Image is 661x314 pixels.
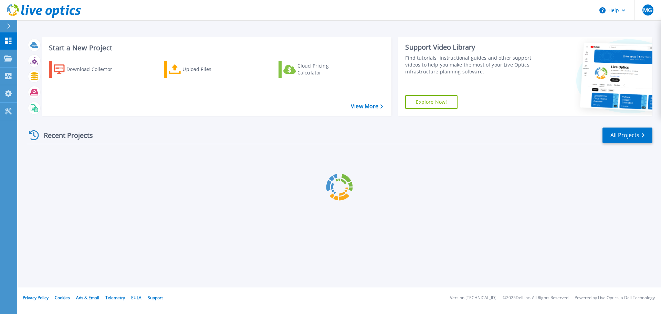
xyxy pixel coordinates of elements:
a: Ads & Email [76,295,99,301]
a: View More [351,103,383,110]
div: Support Video Library [405,43,535,52]
li: Powered by Live Optics, a Dell Technology [575,296,655,300]
a: Cloud Pricing Calculator [279,61,355,78]
div: Recent Projects [27,127,102,144]
a: Support [148,295,163,301]
h3: Start a New Project [49,44,383,52]
a: EULA [131,295,141,301]
div: Find tutorials, instructional guides and other support videos to help you make the most of your L... [405,54,535,75]
span: MG [643,7,652,13]
a: Privacy Policy [23,295,49,301]
a: Download Collector [49,61,126,78]
div: Upload Files [182,62,238,76]
li: © 2025 Dell Inc. All Rights Reserved [503,296,568,300]
a: All Projects [602,128,652,143]
a: Cookies [55,295,70,301]
a: Upload Files [164,61,241,78]
div: Download Collector [66,62,122,76]
a: Telemetry [105,295,125,301]
div: Cloud Pricing Calculator [297,62,353,76]
a: Explore Now! [405,95,458,109]
li: Version: [TECHNICAL_ID] [450,296,496,300]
